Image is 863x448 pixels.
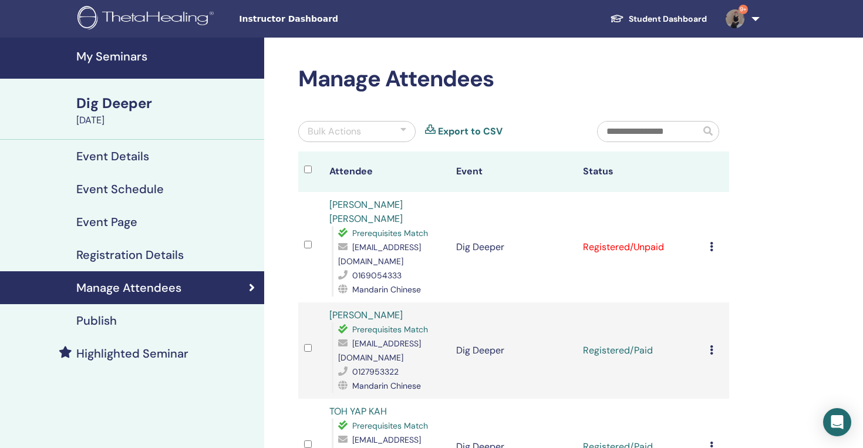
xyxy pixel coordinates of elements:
[76,93,257,113] div: Dig Deeper
[352,228,428,238] span: Prerequisites Match
[823,408,851,436] div: Open Intercom Messenger
[450,151,577,192] th: Event
[450,192,577,302] td: Dig Deeper
[76,149,149,163] h4: Event Details
[739,5,748,14] span: 9+
[610,14,624,23] img: graduation-cap-white.svg
[352,270,402,281] span: 0169054333
[76,281,181,295] h4: Manage Attendees
[329,309,403,321] a: [PERSON_NAME]
[601,8,716,30] a: Student Dashboard
[726,9,744,28] img: default.jpg
[338,242,421,267] span: [EMAIL_ADDRESS][DOMAIN_NAME]
[450,302,577,399] td: Dig Deeper
[577,151,704,192] th: Status
[76,346,188,361] h4: Highlighted Seminar
[352,420,428,431] span: Prerequisites Match
[69,93,264,127] a: Dig Deeper[DATE]
[76,215,137,229] h4: Event Page
[352,284,421,295] span: Mandarin Chinese
[308,124,361,139] div: Bulk Actions
[77,6,218,32] img: logo.png
[352,380,421,391] span: Mandarin Chinese
[352,366,399,377] span: 0127953322
[438,124,503,139] a: Export to CSV
[76,113,257,127] div: [DATE]
[298,66,729,93] h2: Manage Attendees
[76,182,164,196] h4: Event Schedule
[352,324,428,335] span: Prerequisites Match
[76,248,184,262] h4: Registration Details
[239,13,415,25] span: Instructor Dashboard
[329,198,403,225] a: [PERSON_NAME] [PERSON_NAME]
[76,49,257,63] h4: My Seminars
[76,314,117,328] h4: Publish
[323,151,450,192] th: Attendee
[329,405,387,417] a: TOH YAP KAH
[338,338,421,363] span: [EMAIL_ADDRESS][DOMAIN_NAME]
